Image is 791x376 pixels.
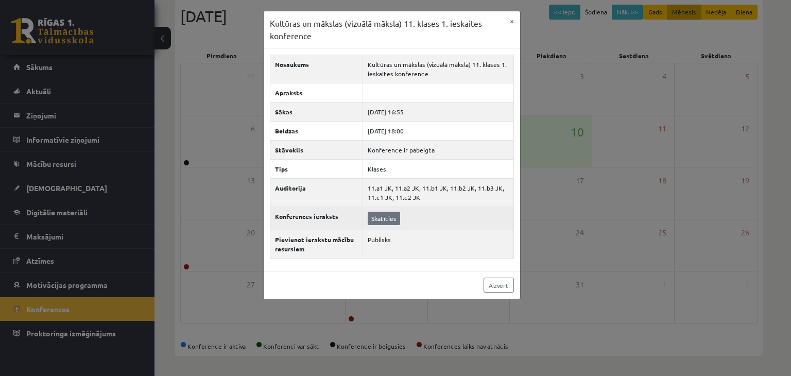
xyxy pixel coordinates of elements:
th: Tips [270,160,363,179]
th: Sākas [270,102,363,122]
button: × [504,11,520,31]
td: Publisks [363,230,513,259]
td: 11.a1 JK, 11.a2 JK, 11.b1 JK, 11.b2 JK, 11.b3 JK, 11.c1 JK, 11.c2 JK [363,179,513,207]
td: [DATE] 18:00 [363,122,513,141]
td: Klases [363,160,513,179]
h3: Kultūras un mākslas (vizuālā māksla) 11. klases 1. ieskaites konference [270,18,504,42]
th: Stāvoklis [270,141,363,160]
th: Nosaukums [270,55,363,83]
th: Apraksts [270,83,363,102]
td: Konference ir pabeigta [363,141,513,160]
a: Skatīties [368,212,400,225]
th: Beidzas [270,122,363,141]
th: Pievienot ierakstu mācību resursiem [270,230,363,259]
td: Kultūras un mākslas (vizuālā māksla) 11. klases 1. ieskaites konference [363,55,513,83]
th: Konferences ieraksts [270,207,363,230]
td: [DATE] 16:55 [363,102,513,122]
a: Aizvērt [484,278,514,293]
th: Auditorija [270,179,363,207]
